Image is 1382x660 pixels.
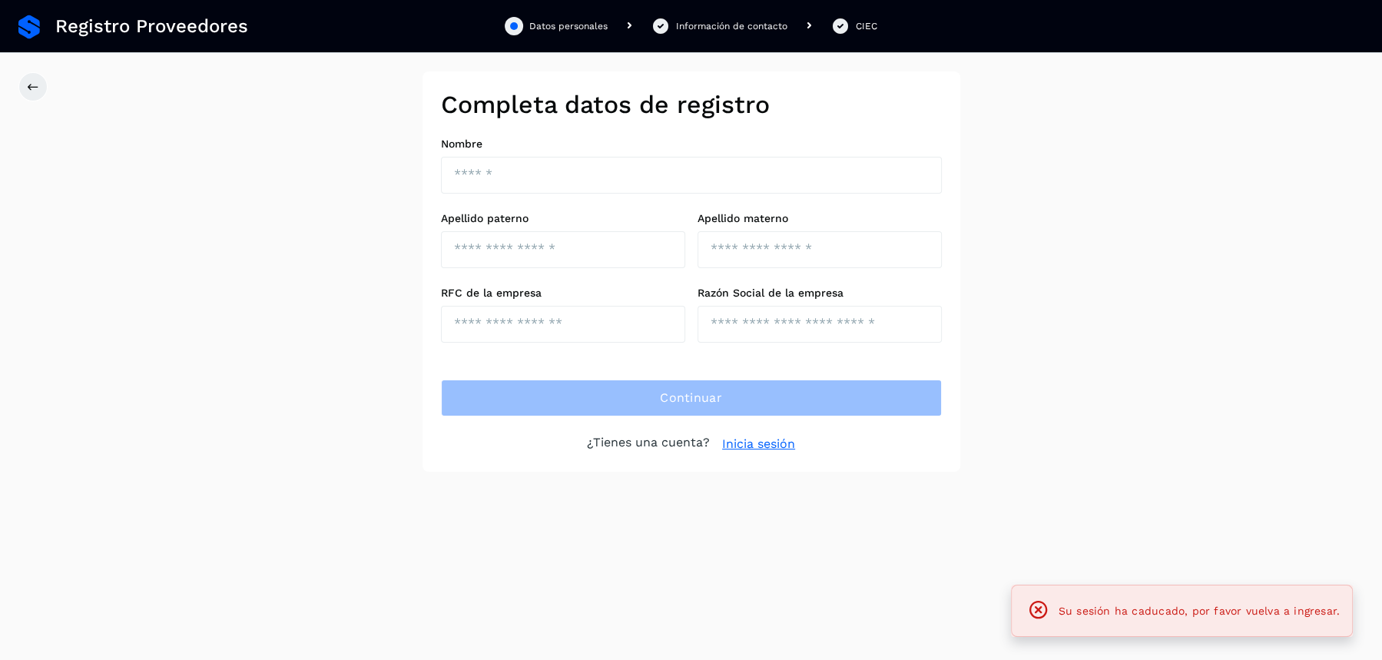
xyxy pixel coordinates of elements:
label: Razón Social de la empresa [698,287,942,300]
label: Nombre [441,138,942,151]
label: RFC de la empresa [441,287,685,300]
div: Información de contacto [676,19,787,33]
h2: Completa datos de registro [441,90,942,119]
a: Inicia sesión [722,435,795,453]
label: Apellido materno [698,212,942,225]
span: Continuar [660,390,722,406]
span: Su sesión ha caducado, por favor vuelva a ingresar. [1059,605,1340,617]
div: Datos personales [529,19,608,33]
p: ¿Tienes una cuenta? [587,435,710,453]
span: Registro Proveedores [55,15,248,38]
div: CIEC [856,19,877,33]
button: Continuar [441,380,942,416]
label: Apellido paterno [441,212,685,225]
